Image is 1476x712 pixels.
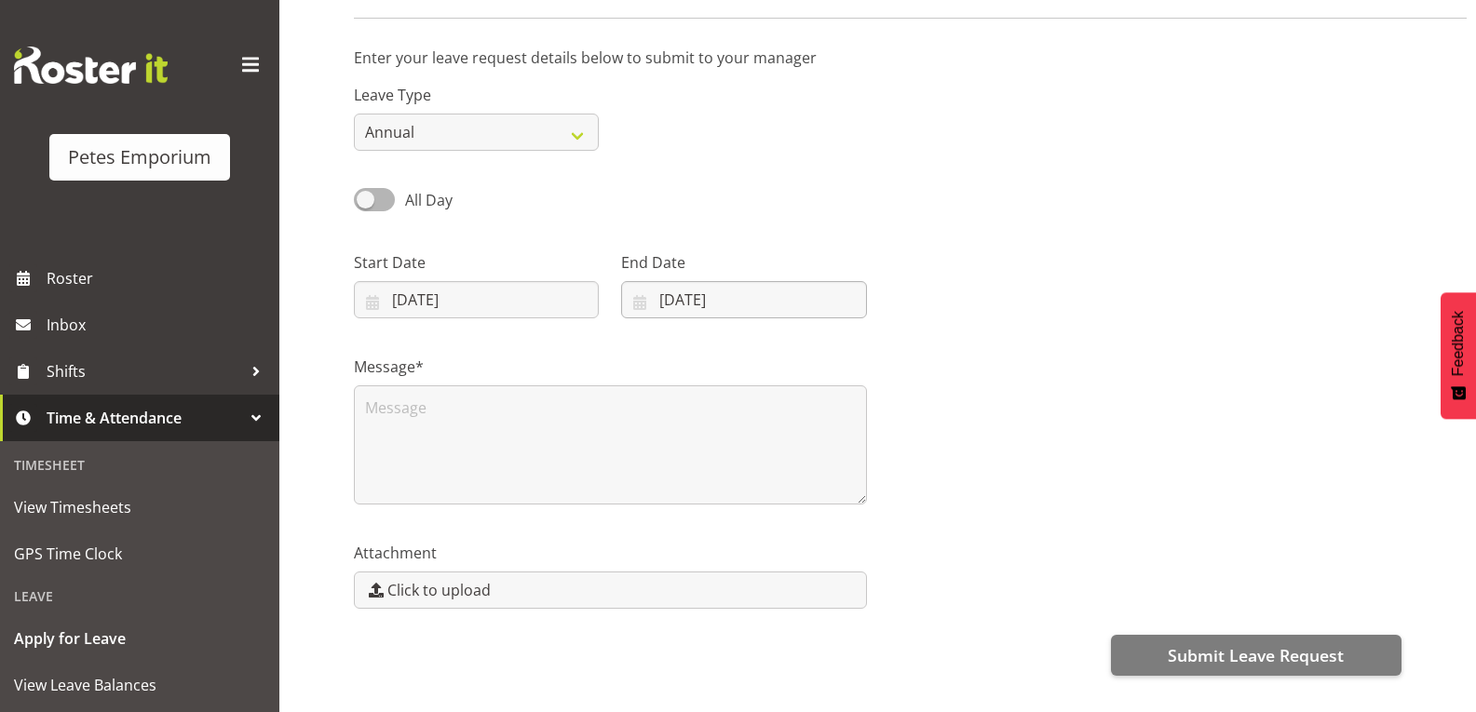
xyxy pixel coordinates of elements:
label: Message* [354,356,867,378]
span: Inbox [47,311,270,339]
span: Feedback [1450,311,1467,376]
a: View Timesheets [5,484,275,531]
label: End Date [621,251,866,274]
a: View Leave Balances [5,662,275,708]
span: Click to upload [387,579,491,601]
span: View Timesheets [14,493,265,521]
input: Click to select... [621,281,866,318]
button: Submit Leave Request [1111,635,1402,676]
div: Timesheet [5,446,275,484]
span: Shifts [47,357,242,385]
span: View Leave Balances [14,671,265,699]
label: Leave Type [354,84,599,106]
label: Start Date [354,251,599,274]
p: Enter your leave request details below to submit to your manager [354,47,1402,69]
span: All Day [405,190,453,210]
span: Roster [47,264,270,292]
span: GPS Time Clock [14,540,265,568]
div: Petes Emporium [68,143,211,171]
img: Rosterit website logo [14,47,168,84]
a: Apply for Leave [5,615,275,662]
label: Attachment [354,542,867,564]
input: Click to select... [354,281,599,318]
div: Leave [5,577,275,615]
span: Time & Attendance [47,404,242,432]
a: GPS Time Clock [5,531,275,577]
button: Feedback - Show survey [1441,292,1476,419]
span: Submit Leave Request [1168,643,1344,667]
span: Apply for Leave [14,625,265,652]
